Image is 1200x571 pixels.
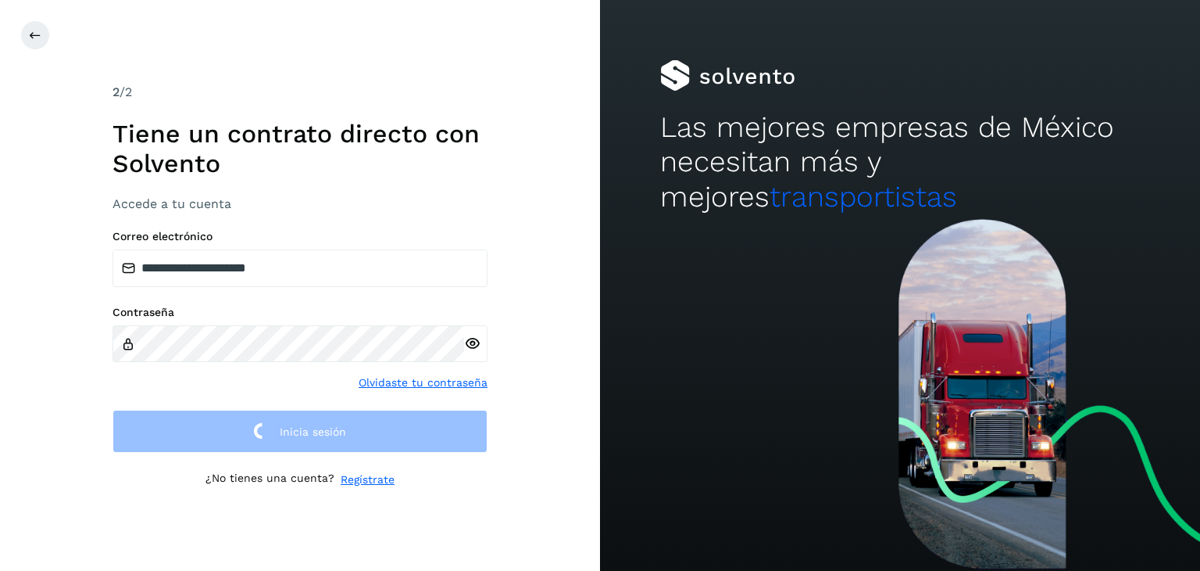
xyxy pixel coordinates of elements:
a: Olvidaste tu contraseña [359,375,487,391]
a: Regístrate [341,472,395,488]
h3: Accede a tu cuenta [112,196,487,211]
button: Inicia sesión [112,410,487,453]
h1: Tiene un contrato directo con Solvento [112,119,487,179]
span: Inicia sesión [280,426,346,437]
span: transportistas [770,180,957,214]
div: /2 [112,83,487,102]
p: ¿No tienes una cuenta? [205,472,334,488]
span: 2 [112,84,120,99]
label: Contraseña [112,306,487,319]
label: Correo electrónico [112,230,487,243]
h2: Las mejores empresas de México necesitan más y mejores [660,110,1140,214]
